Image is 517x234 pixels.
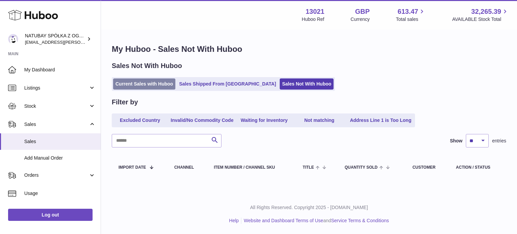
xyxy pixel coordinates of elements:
a: Current Sales with Huboo [113,78,175,90]
span: 613.47 [398,7,418,16]
span: Sales [24,121,89,128]
strong: 13021 [306,7,324,16]
span: Orders [24,172,89,178]
a: Help [229,218,239,223]
span: 32,265.39 [471,7,501,16]
label: Show [450,138,462,144]
span: entries [492,138,506,144]
div: Action / Status [456,165,499,170]
a: 613.47 Total sales [396,7,426,23]
a: Sales Shipped From [GEOGRAPHIC_DATA] [177,78,278,90]
a: Sales Not With Huboo [280,78,334,90]
span: Sales [24,138,96,145]
h1: My Huboo - Sales Not With Huboo [112,44,506,55]
span: Total sales [396,16,426,23]
div: Huboo Ref [302,16,324,23]
span: Quantity Sold [345,165,378,170]
span: Title [303,165,314,170]
a: Not matching [292,115,346,126]
div: Customer [412,165,442,170]
a: Address Line 1 is Too Long [348,115,414,126]
p: All Rights Reserved. Copyright 2025 - [DOMAIN_NAME] [106,204,512,211]
span: Listings [24,85,89,91]
a: Website and Dashboard Terms of Use [244,218,323,223]
span: Usage [24,190,96,197]
span: AVAILABLE Stock Total [452,16,509,23]
img: kacper.antkowski@natubay.pl [8,34,18,44]
li: and [241,218,389,224]
a: Excluded Country [113,115,167,126]
span: [EMAIL_ADDRESS][PERSON_NAME][DOMAIN_NAME] [25,39,135,45]
a: 32,265.39 AVAILABLE Stock Total [452,7,509,23]
a: Invalid/No Commodity Code [168,115,236,126]
span: My Dashboard [24,67,96,73]
h2: Filter by [112,98,138,107]
h2: Sales Not With Huboo [112,61,182,70]
span: Add Manual Order [24,155,96,161]
a: Log out [8,209,93,221]
div: Currency [351,16,370,23]
span: Import date [118,165,146,170]
a: Waiting for Inventory [237,115,291,126]
div: NATUBAY SPÓŁKA Z OGRANICZONĄ ODPOWIEDZIALNOŚCIĄ [25,33,85,45]
span: Stock [24,103,89,109]
a: Service Terms & Conditions [331,218,389,223]
div: Item Number / Channel SKU [214,165,289,170]
div: Channel [174,165,201,170]
strong: GBP [355,7,370,16]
